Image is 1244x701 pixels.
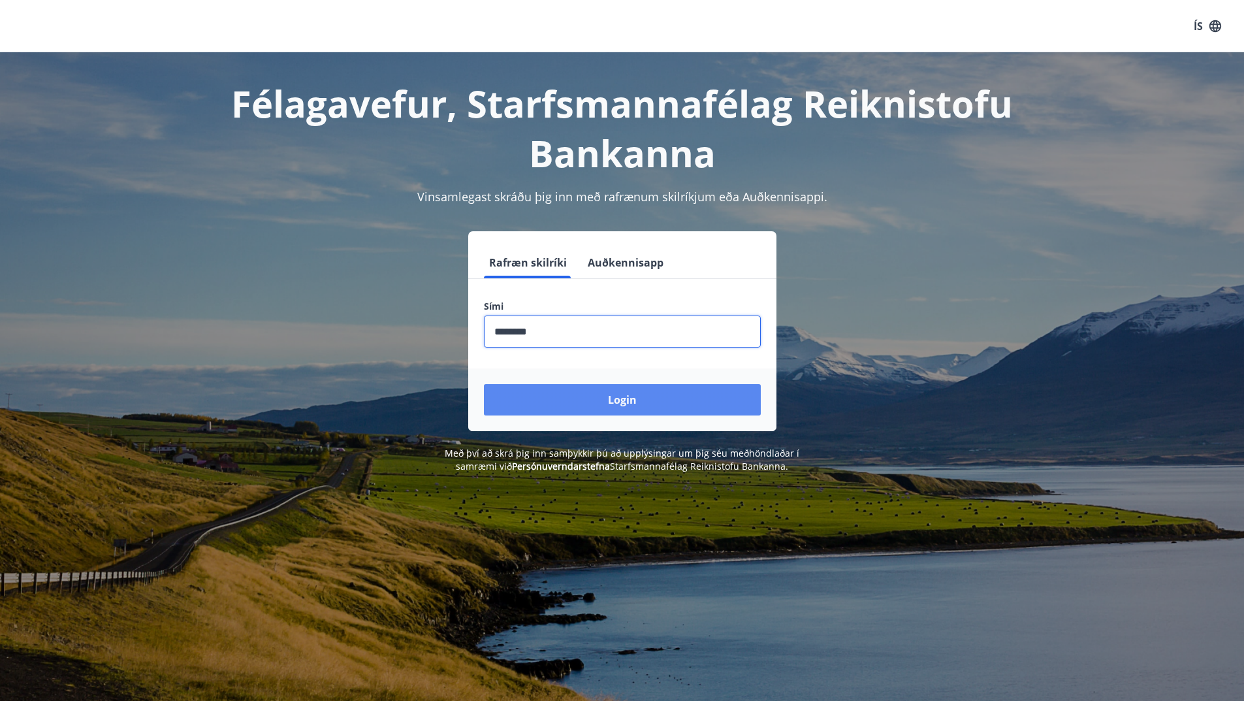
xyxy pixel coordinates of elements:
[484,247,572,278] button: Rafræn skilríki
[445,447,799,472] span: Með því að skrá þig inn samþykkir þú að upplýsingar um þig séu meðhöndlaðar í samræmi við Starfsm...
[512,460,610,472] a: Persónuverndarstefna
[484,384,761,416] button: Login
[582,247,669,278] button: Auðkennisapp
[1187,14,1228,38] button: ÍS
[417,189,827,204] span: Vinsamlegast skráðu þig inn með rafrænum skilríkjum eða Auðkennisappi.
[484,300,761,313] label: Sími
[168,78,1077,178] h1: Félagavefur, Starfsmannafélag Reiknistofu Bankanna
